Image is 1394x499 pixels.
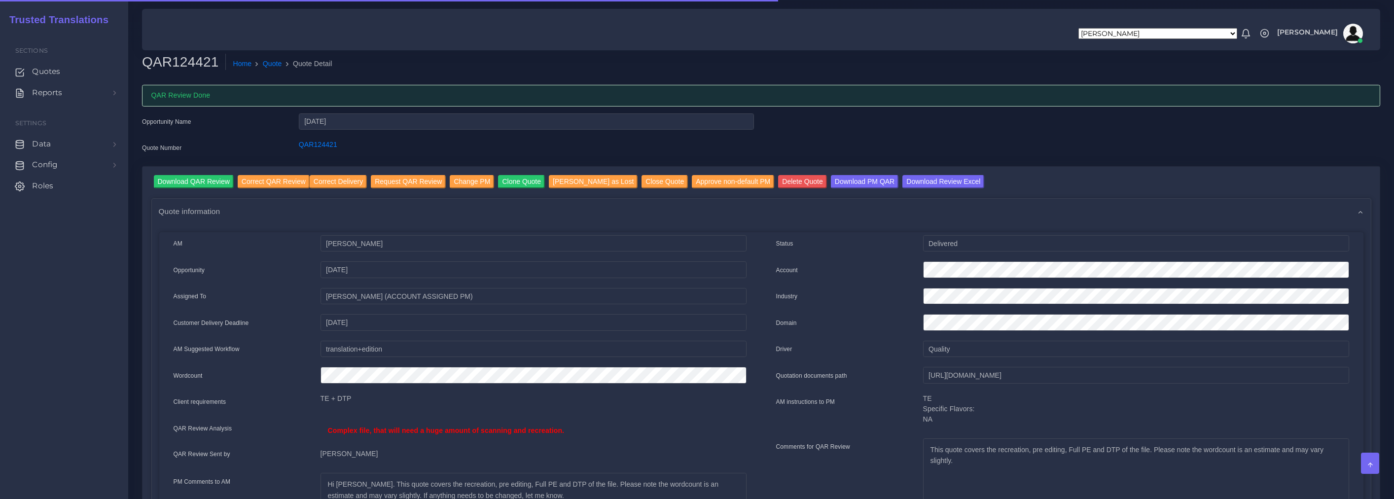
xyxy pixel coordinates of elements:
a: Quote [263,59,282,69]
label: Status [776,239,793,248]
label: Account [776,266,798,275]
input: Request QAR Review [371,175,446,188]
span: Quotes [32,66,60,77]
input: Approve non-default PM [692,175,774,188]
a: Config [7,154,121,175]
h2: Trusted Translations [2,14,108,26]
label: Wordcount [174,371,203,380]
label: Customer Delivery Deadline [174,319,249,327]
a: Roles [7,176,121,196]
label: AM [174,239,182,248]
a: Quotes [7,61,121,82]
span: Settings [15,119,46,127]
label: PM Comments to AM [174,477,231,486]
label: AM instructions to PM [776,397,835,406]
li: Quote Detail [282,59,332,69]
span: Sections [15,47,48,54]
input: Close Quote [642,175,688,188]
h2: QAR124421 [142,54,226,71]
p: [PERSON_NAME] [321,449,747,459]
label: Client requirements [174,397,226,406]
input: Delete Quote [778,175,827,188]
span: Config [32,159,58,170]
a: Home [233,59,251,69]
label: Industry [776,292,798,301]
div: QAR Review Done [142,85,1380,107]
input: Correct Delivery [310,175,367,188]
p: TE Specific Flavors: NA [923,393,1349,425]
input: Download QAR Review [154,175,234,188]
label: AM Suggested Workflow [174,345,240,354]
a: Trusted Translations [2,12,108,28]
a: Data [7,134,121,154]
input: pm [321,288,747,305]
label: Comments for QAR Review [776,442,850,451]
span: Quote information [159,206,220,217]
label: Domain [776,319,797,327]
span: [PERSON_NAME] [1277,29,1338,36]
a: [PERSON_NAME]avatar [1272,24,1366,43]
input: Change PM [450,175,494,188]
p: TE + DTP [321,393,747,404]
label: Quotation documents path [776,371,847,380]
p: Complex file, that will need a huge amount of scanning and recreation. [328,426,739,436]
a: QAR124421 [299,141,337,148]
img: avatar [1343,24,1363,43]
input: Download PM QAR [831,175,898,188]
input: [PERSON_NAME] as Lost [549,175,638,188]
input: Clone Quote [498,175,545,188]
label: Assigned To [174,292,207,301]
label: Driver [776,345,792,354]
span: Roles [32,180,53,191]
span: Reports [32,87,62,98]
label: QAR Review Analysis [174,424,232,433]
label: Quote Number [142,143,181,152]
label: QAR Review Sent by [174,450,230,459]
input: Download Review Excel [902,175,984,188]
div: Quote information [152,199,1371,224]
span: Data [32,139,51,149]
a: Reports [7,82,121,103]
label: Opportunity Name [142,117,191,126]
label: Opportunity [174,266,205,275]
input: Correct QAR Review [238,175,310,188]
